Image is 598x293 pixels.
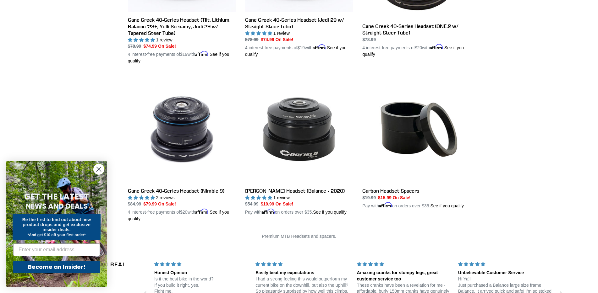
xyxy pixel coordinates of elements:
[357,261,451,268] div: 5 stars
[255,270,349,276] div: Easily beat my expectations
[22,217,91,232] span: Be the first to find out about new product drops and get exclusive insider deals.
[26,201,88,211] span: NEWS AND DEALS
[255,261,349,268] div: 5 stars
[458,261,552,268] div: 5 stars
[93,164,104,175] button: Close dialog
[357,270,451,282] div: Amazing cranks for stumpy legs, great customer service too
[154,261,248,268] div: 5 stars
[13,261,100,273] button: Become an Insider!
[27,233,85,237] span: *And get $10 off your first order*
[24,191,89,202] span: GET THE LATEST
[458,270,552,276] div: Unbelievable Customer Service
[13,243,100,256] input: Enter your email address
[128,233,470,240] p: Premium MTB Headsets and spacers.
[154,270,248,276] div: Honest Opinion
